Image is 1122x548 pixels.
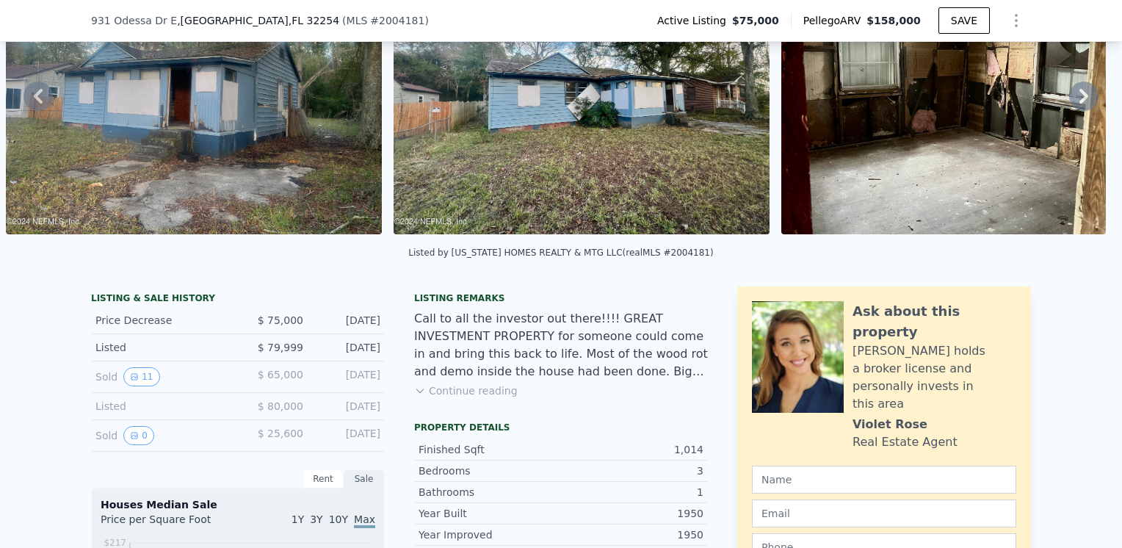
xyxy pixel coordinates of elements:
div: Call to all the investor out there!!!! GREAT INVESTMENT PROPERTY for someone could come in and br... [414,310,708,381]
div: Listed [95,340,226,355]
div: [PERSON_NAME] holds a broker license and personally invests in this area [853,342,1016,413]
span: 10Y [329,513,348,525]
div: Ask about this property [853,301,1016,342]
div: Listed by [US_STATE] HOMES REALTY & MTG LLC (realMLS #2004181) [408,248,713,258]
div: 1,014 [561,442,703,457]
div: [DATE] [315,399,380,414]
button: View historical data [123,426,154,445]
span: Max [354,513,375,528]
div: [DATE] [315,426,380,445]
span: , [GEOGRAPHIC_DATA] [177,13,339,28]
div: [DATE] [315,313,380,328]
span: $ 65,000 [258,369,303,381]
span: 1Y [292,513,304,525]
div: Listed [95,399,226,414]
div: Sale [344,469,385,488]
div: Property details [414,422,708,433]
span: $158,000 [866,15,921,26]
div: 1950 [561,506,703,521]
input: Email [752,500,1016,527]
div: Rent [303,469,344,488]
div: [DATE] [315,340,380,355]
span: $ 75,000 [258,314,303,326]
div: Listing remarks [414,292,708,304]
span: # 2004181 [370,15,424,26]
div: Sold [95,367,226,386]
div: LISTING & SALE HISTORY [91,292,385,307]
span: MLS [347,15,368,26]
div: Year Built [419,506,561,521]
button: View historical data [123,367,159,386]
span: , FL 32254 [289,15,339,26]
div: Price per Square Foot [101,512,238,536]
input: Name [752,466,1016,494]
div: 1 [561,485,703,500]
span: 3Y [310,513,322,525]
div: Price Decrease [95,313,226,328]
div: 3 [561,464,703,478]
div: Real Estate Agent [853,433,958,451]
span: $75,000 [732,13,779,28]
span: 931 Odessa Dr E [91,13,177,28]
span: $ 80,000 [258,400,303,412]
button: Show Options [1002,6,1031,35]
span: $ 79,999 [258,342,303,353]
button: Continue reading [414,383,518,398]
div: Houses Median Sale [101,497,375,512]
div: 1950 [561,527,703,542]
tspan: $217 [104,538,126,548]
div: Sold [95,426,226,445]
span: $ 25,600 [258,428,303,439]
div: Bathrooms [419,485,561,500]
div: Year Improved [419,527,561,542]
button: SAVE [938,7,990,34]
span: Active Listing [657,13,732,28]
div: ( ) [342,13,429,28]
div: [DATE] [315,367,380,386]
div: Bedrooms [419,464,561,478]
span: Pellego ARV [803,13,867,28]
div: Violet Rose [853,416,927,433]
div: Finished Sqft [419,442,561,457]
